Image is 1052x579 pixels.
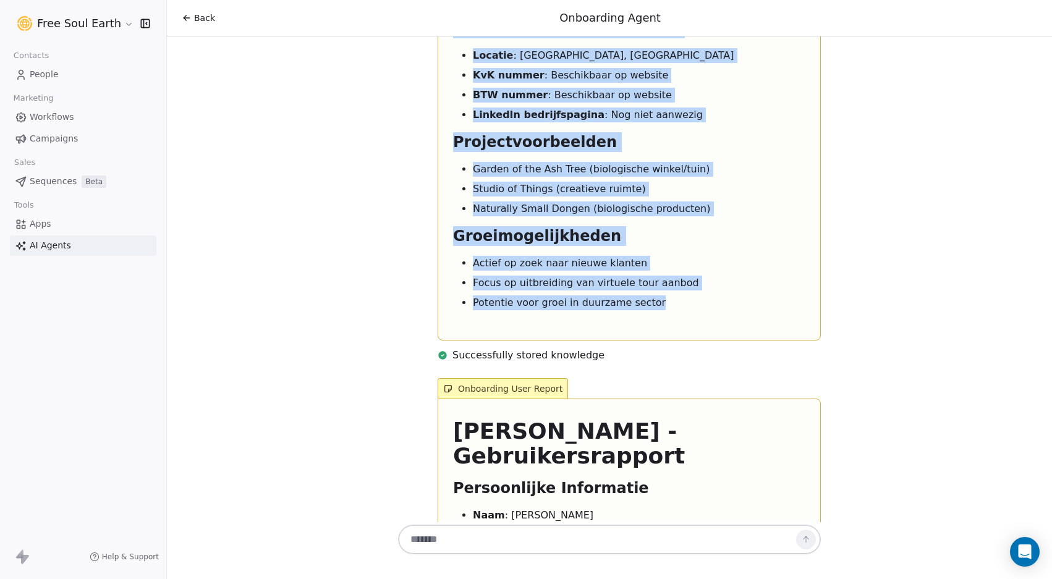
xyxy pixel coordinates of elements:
[453,419,805,468] h1: [PERSON_NAME] - Gebruikersrapport
[473,108,805,122] li: : Nog niet aanwezig
[473,276,805,290] li: Focus op uitbreiding van virtuele tour aanbod
[473,48,805,63] li: : [GEOGRAPHIC_DATA], [GEOGRAPHIC_DATA]
[473,49,513,61] strong: Locatie
[10,107,156,127] a: Workflows
[473,509,505,521] strong: Naam
[473,68,805,83] li: : Beschikbaar op website
[30,175,77,188] span: Sequences
[453,478,805,498] h2: Persoonlijke Informatie
[82,175,106,188] span: Beta
[473,295,805,310] li: Potentie voor groei in duurzame sector
[30,68,59,81] span: People
[17,16,32,31] img: FSEarth-logo-yellow.png
[90,552,159,562] a: Help & Support
[473,162,805,177] li: Garden of the Ash Tree (biologische winkel/tuin)
[473,88,805,103] li: : Beschikbaar op website
[10,235,156,256] a: AI Agents
[9,153,41,172] span: Sales
[10,129,156,149] a: Campaigns
[473,69,545,81] strong: KvK nummer
[559,11,661,24] span: Onboarding Agent
[30,239,71,252] span: AI Agents
[102,552,159,562] span: Help & Support
[8,89,59,108] span: Marketing
[473,201,805,216] li: Naturally Small Dongen (biologische producten)
[473,256,805,271] li: Actief op zoek naar nieuwe klanten
[1010,537,1040,567] div: Open Intercom Messenger
[194,12,215,24] span: Back
[30,132,78,145] span: Campaigns
[473,182,805,197] li: Studio of Things (creatieve ruimte)
[30,218,51,230] span: Apps
[453,132,805,152] h2: Projectvoorbeelden
[10,171,156,192] a: SequencesBeta
[452,348,604,363] span: Successfully stored knowledge
[9,196,39,214] span: Tools
[37,15,121,32] span: Free Soul Earth
[438,378,568,399] span: Onboarding User Report
[10,64,156,85] a: People
[8,46,54,65] span: Contacts
[15,13,132,34] button: Free Soul Earth
[473,89,548,101] strong: BTW nummer
[10,214,156,234] a: Apps
[453,226,805,246] h2: Groeimogelijkheden
[30,111,74,124] span: Workflows
[473,109,604,120] strong: LinkedIn bedrijfspagina
[473,508,805,523] li: : [PERSON_NAME]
